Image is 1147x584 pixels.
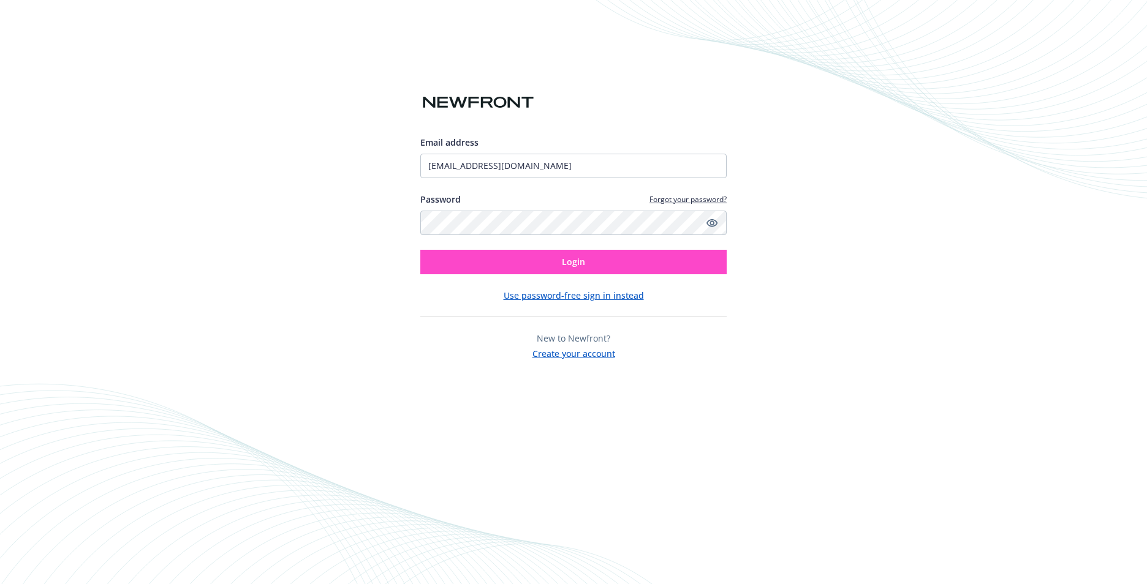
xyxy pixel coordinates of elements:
[562,256,585,268] span: Login
[420,193,461,206] label: Password
[537,332,610,344] span: New to Newfront?
[420,250,727,274] button: Login
[420,137,479,148] span: Email address
[649,194,727,204] a: Forgot your password?
[504,289,644,302] button: Use password-free sign in instead
[420,211,727,235] input: Enter your password
[705,215,719,230] a: Show password
[420,92,536,113] img: Newfront logo
[532,345,615,360] button: Create your account
[420,154,727,178] input: Enter your email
